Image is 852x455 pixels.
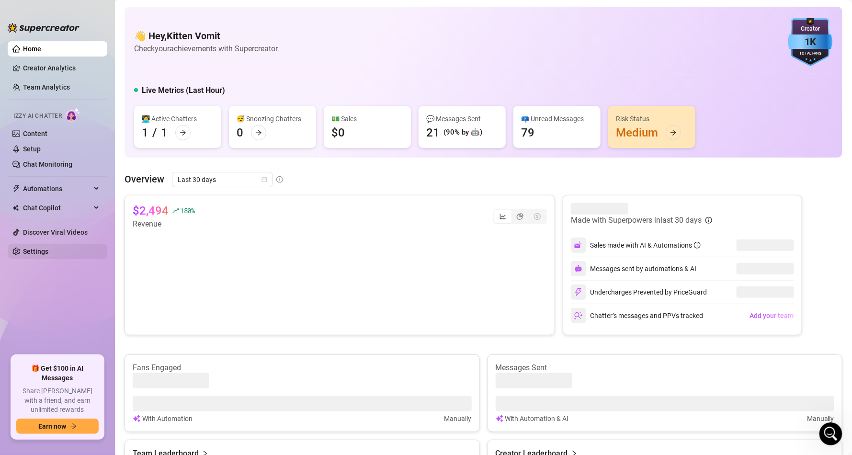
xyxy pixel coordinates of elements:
[23,181,91,196] span: Automations
[571,284,707,300] div: Undercharges Prevented by PriceGuard
[521,114,593,124] div: 📪 Unread Messages
[575,265,582,273] img: svg%3e
[12,205,19,211] img: Chat Copilot
[23,83,70,91] a: Team Analytics
[255,129,262,136] span: arrow-right
[23,228,88,236] a: Discover Viral Videos
[517,213,523,220] span: pie-chart
[38,422,66,430] span: Earn now
[571,308,703,323] div: Chatter’s messages and PPVs tracked
[133,413,140,424] img: svg%3e
[12,185,20,193] span: thunderbolt
[443,127,482,138] div: (90% by 🤖)
[134,43,278,55] article: Check your achievements with Supercreator
[178,172,267,187] span: Last 30 days
[331,125,345,140] div: $0
[521,125,534,140] div: 79
[496,363,835,373] article: Messages Sent
[16,364,99,383] span: 🎁 Get $100 in AI Messages
[534,213,541,220] span: dollar-circle
[142,114,214,124] div: 👩‍💻 Active Chatters
[237,125,243,140] div: 0
[571,261,696,276] div: Messages sent by automations & AI
[16,387,99,415] span: Share [PERSON_NAME] with a friend, and earn unlimited rewards
[788,51,833,57] div: Total Fans
[172,207,179,214] span: rise
[133,203,169,218] article: $2,494
[133,363,472,373] article: Fans Engaged
[23,45,41,53] a: Home
[590,240,701,250] div: Sales made with AI & Automations
[750,312,794,319] span: Add your team
[70,423,77,430] span: arrow-right
[496,413,503,424] img: svg%3e
[23,145,41,153] a: Setup
[331,114,403,124] div: 💵 Sales
[788,24,833,34] div: Creator
[788,18,833,66] img: blue-badge-DgoSNQY1.svg
[705,217,712,224] span: info-circle
[142,85,225,96] h5: Live Metrics (Last Hour)
[788,34,833,49] div: 1K
[807,413,834,424] article: Manually
[180,129,186,136] span: arrow-right
[493,209,547,224] div: segmented control
[574,311,583,320] img: svg%3e
[161,125,168,140] div: 1
[134,29,278,43] h4: 👋 Hey, Kitten Vomit
[426,114,498,124] div: 💬 Messages Sent
[133,218,195,230] article: Revenue
[276,176,283,183] span: info-circle
[66,108,80,122] img: AI Chatter
[142,125,148,140] div: 1
[142,413,193,424] article: With Automation
[237,114,308,124] div: 😴 Snoozing Chatters
[616,114,688,124] div: Risk Status
[23,200,91,216] span: Chat Copilot
[8,23,80,33] img: logo-BBDzfeDw.svg
[13,112,62,121] span: Izzy AI Chatter
[694,242,701,249] span: info-circle
[574,241,583,250] img: svg%3e
[819,422,842,445] iframe: Intercom live chat
[444,413,472,424] article: Manually
[670,129,677,136] span: arrow-right
[505,413,569,424] article: With Automation & AI
[571,215,702,226] article: Made with Superpowers in last 30 days
[23,60,100,76] a: Creator Analytics
[500,213,506,220] span: line-chart
[16,419,99,434] button: Earn nowarrow-right
[125,172,164,186] article: Overview
[261,177,267,182] span: calendar
[574,288,583,296] img: svg%3e
[23,130,47,137] a: Content
[180,206,195,215] span: 180 %
[23,160,72,168] a: Chat Monitoring
[426,125,440,140] div: 21
[23,248,48,255] a: Settings
[749,308,794,323] button: Add your team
